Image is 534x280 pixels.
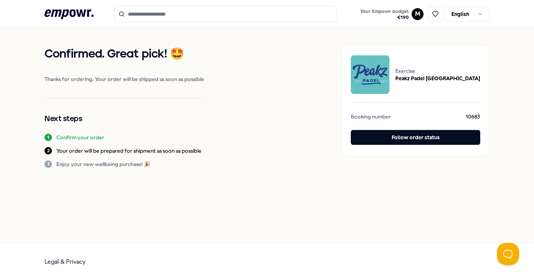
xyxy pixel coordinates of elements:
[44,75,204,83] span: Thanks for ordering. Your order will be shipped as soon as possible
[466,113,480,123] span: 10683
[351,113,391,123] span: Booking number
[360,9,409,14] span: Your Empowr budget
[359,7,410,22] button: Your Empowr budget€190
[114,6,337,22] input: Search for products, categories or subcategories
[44,147,52,154] div: 2
[395,67,480,75] span: Exercise
[44,45,204,64] h1: Confirmed. Great pick! 🤩
[44,160,52,168] div: 3
[56,134,104,141] p: Confirm your order
[351,130,480,147] a: Follow order status
[44,134,52,141] div: 1
[357,6,412,22] a: Your Empowr budget€190
[56,160,150,168] p: Enjoy your new wellbeing purchase! 🎉
[44,258,86,265] a: Legal & Privacy
[395,75,480,82] span: Peakz Padel [GEOGRAPHIC_DATA]
[44,113,204,125] h2: Next steps
[351,130,480,145] button: Follow order status
[360,14,409,20] span: € 190
[56,147,201,154] p: Your order will be prepared for shipment as soon as possible
[412,8,423,20] button: M
[351,55,389,94] img: package image
[497,243,519,265] iframe: Help Scout Beacon - Open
